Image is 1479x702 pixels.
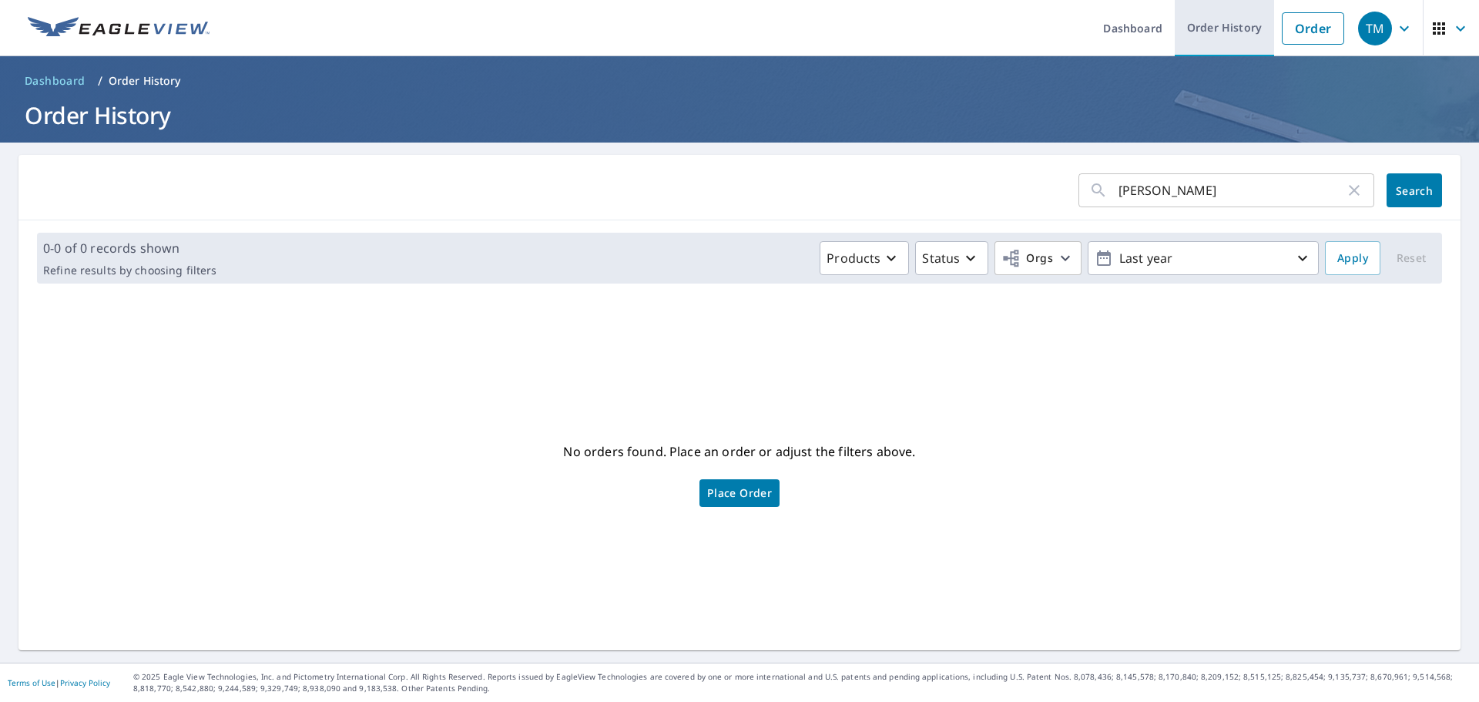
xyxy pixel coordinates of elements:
[1337,249,1368,268] span: Apply
[1113,245,1293,272] p: Last year
[1399,183,1430,198] span: Search
[1001,249,1053,268] span: Orgs
[28,17,210,40] img: EV Logo
[109,73,181,89] p: Order History
[98,72,102,90] li: /
[25,73,86,89] span: Dashboard
[8,677,55,688] a: Terms of Use
[707,489,772,497] span: Place Order
[60,677,110,688] a: Privacy Policy
[43,264,216,277] p: Refine results by choosing filters
[18,69,92,93] a: Dashboard
[922,249,960,267] p: Status
[1118,169,1345,212] input: Address, Report #, Claim ID, etc.
[915,241,988,275] button: Status
[699,479,780,507] a: Place Order
[563,439,915,464] p: No orders found. Place an order or adjust the filters above.
[133,671,1471,694] p: © 2025 Eagle View Technologies, Inc. and Pictometry International Corp. All Rights Reserved. Repo...
[1358,12,1392,45] div: TM
[43,239,216,257] p: 0-0 of 0 records shown
[1282,12,1344,45] a: Order
[820,241,909,275] button: Products
[827,249,880,267] p: Products
[8,678,110,687] p: |
[994,241,1082,275] button: Orgs
[1088,241,1319,275] button: Last year
[1387,173,1442,207] button: Search
[18,69,1461,93] nav: breadcrumb
[18,99,1461,131] h1: Order History
[1325,241,1380,275] button: Apply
